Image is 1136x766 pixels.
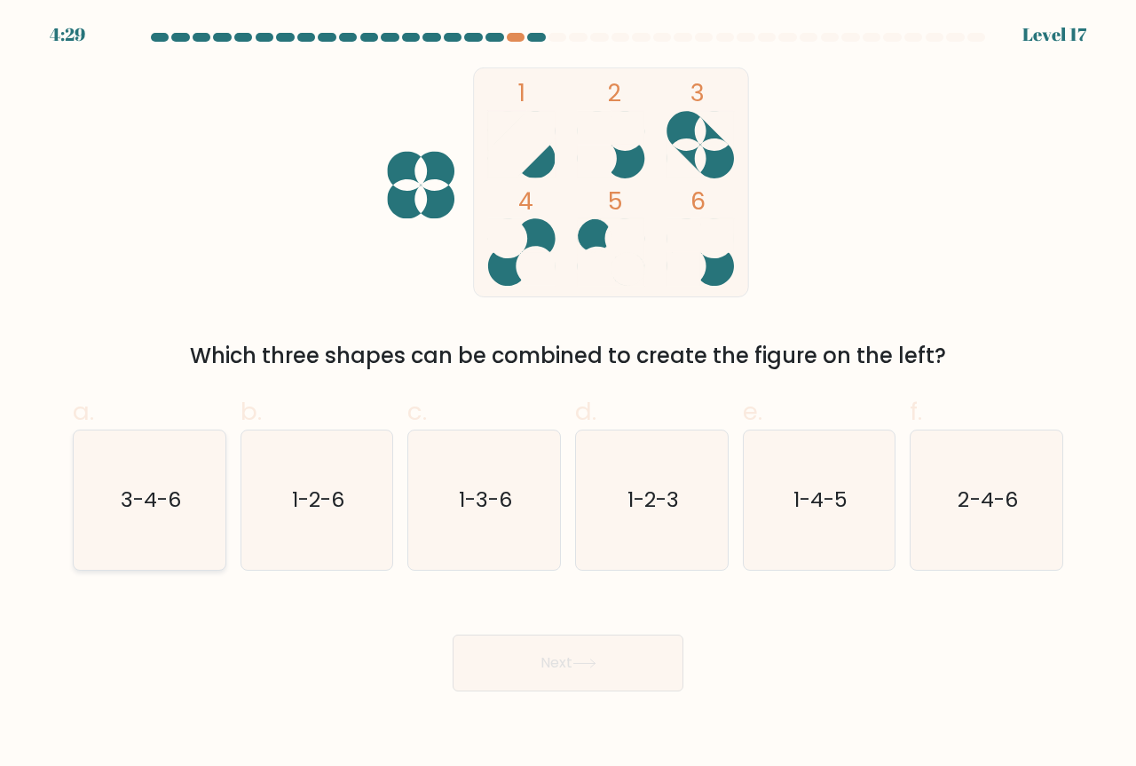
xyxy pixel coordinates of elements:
[50,21,85,48] div: 4:29
[241,394,262,429] span: b.
[958,486,1018,515] text: 2-4-6
[910,394,922,429] span: f.
[292,486,344,515] text: 1-2-6
[518,76,525,109] tspan: 1
[608,185,623,217] tspan: 5
[73,394,94,429] span: a.
[627,486,679,515] text: 1-2-3
[743,394,762,429] span: e.
[1022,21,1086,48] div: Level 17
[459,486,512,515] text: 1-3-6
[518,185,533,217] tspan: 4
[690,185,706,217] tspan: 6
[608,76,621,109] tspan: 2
[453,635,683,691] button: Next
[575,394,596,429] span: d.
[690,76,705,109] tspan: 3
[121,486,181,515] text: 3-4-6
[793,486,848,515] text: 1-4-5
[83,340,1053,372] div: Which three shapes can be combined to create the figure on the left?
[407,394,427,429] span: c.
